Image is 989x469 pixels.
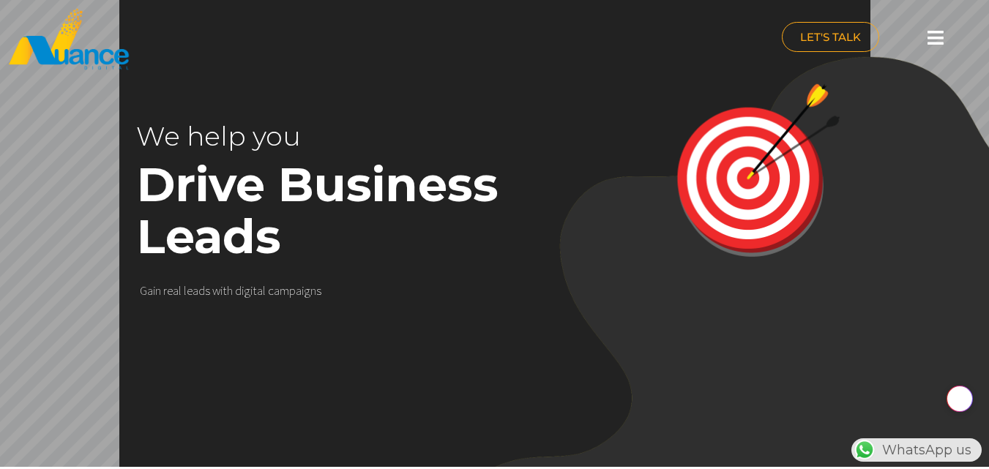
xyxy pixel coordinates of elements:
div: l [179,283,182,298]
div: e [167,283,173,298]
div: i [153,283,155,298]
div: i [302,283,304,298]
div: a [257,283,263,298]
div: t [253,283,257,298]
div: r [163,283,167,298]
div: G [140,283,147,298]
div: m [280,283,289,298]
a: LET'S TALK [782,22,879,52]
div: g [244,283,250,298]
img: nuance-qatar_logo [7,7,130,71]
div: c [268,283,274,298]
div: a [193,283,198,298]
div: i [242,283,244,298]
div: p [289,283,296,298]
a: WhatsAppWhatsApp us [851,442,982,458]
div: e [187,283,193,298]
div: s [205,283,210,298]
div: a [274,283,280,298]
div: s [316,283,321,298]
div: i [250,283,253,298]
div: t [223,283,227,298]
div: g [304,283,310,298]
a: nuance-qatar_logo [7,7,488,71]
div: n [310,283,316,298]
div: l [184,283,187,298]
div: d [198,283,205,298]
div: n [155,283,161,298]
rs-layer: We help you [136,110,461,162]
div: l [263,283,266,298]
img: WhatsApp [853,438,876,462]
div: a [147,283,153,298]
div: d [235,283,242,298]
rs-layer: Drive Business Leads [137,159,548,263]
div: a [173,283,179,298]
div: h [227,283,233,298]
div: a [296,283,302,298]
div: w [212,283,220,298]
div: i [220,283,223,298]
div: WhatsApp us [851,438,982,462]
span: LET'S TALK [800,31,861,42]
